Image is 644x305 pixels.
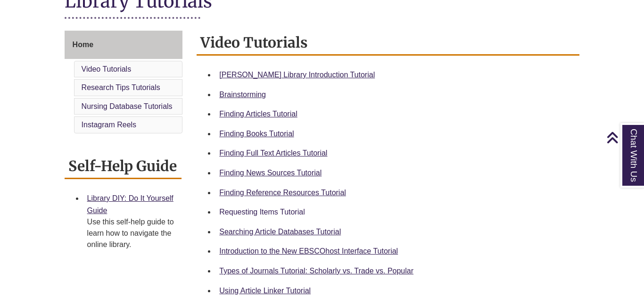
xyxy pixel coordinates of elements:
a: Home [65,31,183,59]
a: Nursing Database Tutorials [82,102,173,110]
a: Video Tutorials [82,65,132,73]
a: Brainstorming [219,91,266,99]
a: Instagram Reels [82,121,137,129]
a: Back to Top [606,131,642,144]
h2: Video Tutorials [197,31,579,56]
a: Finding Full Text Articles Tutorial [219,149,327,157]
a: Finding Books Tutorial [219,130,294,138]
span: Home [73,41,93,49]
a: Introduction to the New EBSCOhost Interface Tutorial [219,247,398,255]
a: [PERSON_NAME] Library Introduction Tutorial [219,71,375,79]
a: Library DIY: Do It Yourself Guide [87,194,173,214]
a: Research Tips Tutorials [82,83,160,91]
div: Guide Page Menu [65,31,183,135]
a: Finding Reference Resources Tutorial [219,189,346,197]
h2: Self-Help Guide [65,154,182,179]
div: Use this self-help guide to learn how to navigate the online library. [87,216,174,250]
a: Finding Articles Tutorial [219,110,297,118]
a: Finding News Sources Tutorial [219,169,322,177]
a: Types of Journals Tutorial: Scholarly vs. Trade vs. Popular [219,267,413,275]
a: Using Article Linker Tutorial [219,287,311,295]
a: Searching Article Databases Tutorial [219,228,341,236]
a: Requesting Items Tutorial [219,208,305,216]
